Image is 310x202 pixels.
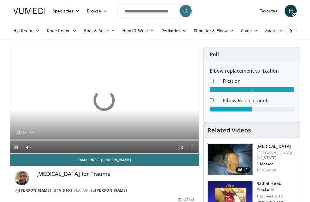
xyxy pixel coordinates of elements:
[95,188,127,193] a: [PERSON_NAME]
[210,87,294,92] div: 2
[117,4,193,18] input: Search topics, interventions
[158,25,190,37] a: Pediatrics
[52,188,74,193] a: 31 Videos
[174,141,186,153] button: Playback Rate
[30,130,34,135] span: -:-
[218,97,298,104] dd: Elbow Replacement
[10,25,43,37] a: Hip Recon
[262,25,288,37] a: Sports
[210,68,294,74] h6: Elbow replacement vs fixation
[81,25,119,37] a: Foot & Ankle
[36,171,194,177] h4: [MEDICAL_DATA] for Trauma
[13,8,45,14] img: VuMedi Logo
[210,51,219,58] strong: Poll
[10,47,199,153] video-js: Video Player
[256,162,296,166] p: F. Matsen
[119,25,158,37] a: Hand & Wrist
[208,144,252,175] img: 38827_0000_3.png.150x105_q85_crop-smart_upscale.jpg
[218,77,298,85] dd: Fixation
[15,130,24,135] span: 0:00
[43,25,81,37] a: Knee Recon
[236,167,250,173] span: 06:42
[210,107,252,111] div: 1
[256,5,281,17] a: Favorites
[256,151,296,160] p: [GEOGRAPHIC_DATA][US_STATE]
[83,5,111,17] a: Browse
[49,5,83,17] a: Specialties
[256,180,296,193] h3: Radial Head Fracture
[207,127,251,134] h4: Related Videos
[186,141,199,153] button: Fullscreen
[256,143,296,149] h3: [MEDICAL_DATA]
[207,143,296,176] a: 06:42 [MEDICAL_DATA] [GEOGRAPHIC_DATA][US_STATE] F. Matsen 19.6K views
[19,188,51,193] a: [PERSON_NAME]
[256,194,296,199] p: The Event 2012
[237,25,261,37] a: Spine
[15,188,194,193] div: By FEATURING
[285,5,297,17] a: H
[22,141,34,153] button: Mute
[15,171,29,185] img: Avatar
[10,139,199,141] div: Progress Bar
[10,141,22,153] button: Pause
[25,130,26,135] span: /
[10,154,199,166] a: Email Prof. [PERSON_NAME]
[190,25,237,37] a: Shoulder & Elbow
[256,168,276,173] p: 19.6K views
